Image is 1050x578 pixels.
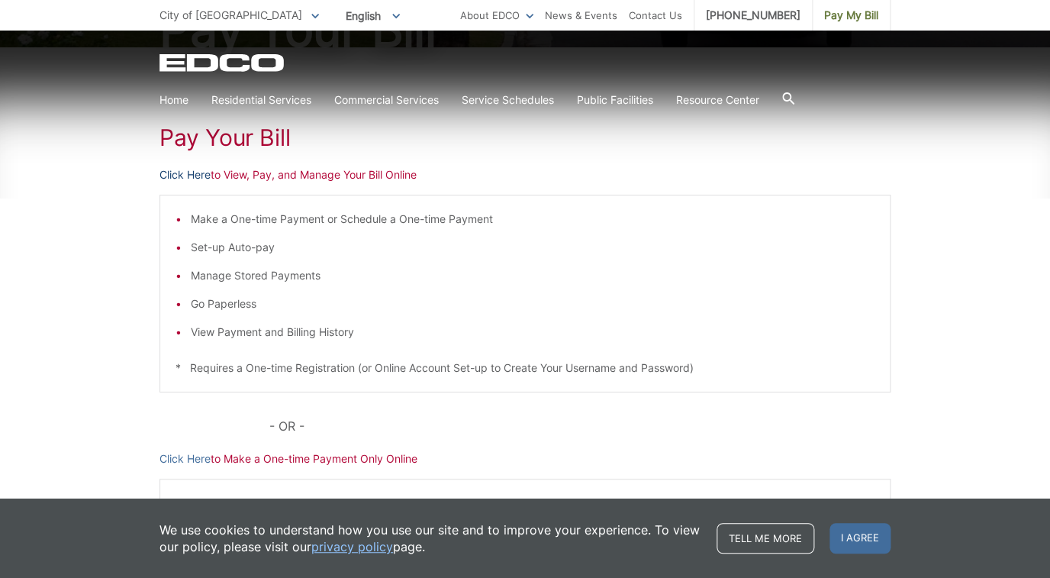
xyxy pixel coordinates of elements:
[191,324,874,341] li: View Payment and Billing History
[159,450,891,467] p: to Make a One-time Payment Only Online
[191,211,874,228] li: Make a One-time Payment or Schedule a One-time Payment
[159,8,302,21] span: City of [GEOGRAPHIC_DATA]
[211,92,311,108] a: Residential Services
[269,415,891,437] p: - OR -
[159,450,211,467] a: Click Here
[159,53,286,72] a: EDCD logo. Return to the homepage.
[191,267,874,284] li: Manage Stored Payments
[829,523,891,554] span: I agree
[460,7,533,24] a: About EDCO
[191,295,874,312] li: Go Paperless
[824,7,878,24] span: Pay My Bill
[577,92,653,108] a: Public Facilities
[311,538,393,555] a: privacy policy
[545,7,617,24] a: News & Events
[462,92,554,108] a: Service Schedules
[191,239,874,256] li: Set-up Auto-pay
[334,3,411,28] span: English
[159,124,891,151] h1: Pay Your Bill
[159,166,211,183] a: Click Here
[159,521,701,555] p: We use cookies to understand how you use our site and to improve your experience. To view our pol...
[629,7,682,24] a: Contact Us
[159,166,891,183] p: to View, Pay, and Manage Your Bill Online
[334,92,439,108] a: Commercial Services
[717,523,814,554] a: Tell me more
[191,495,874,512] li: Make a One-time Payment Only
[176,360,874,376] p: * Requires a One-time Registration (or Online Account Set-up to Create Your Username and Password)
[159,92,188,108] a: Home
[676,92,759,108] a: Resource Center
